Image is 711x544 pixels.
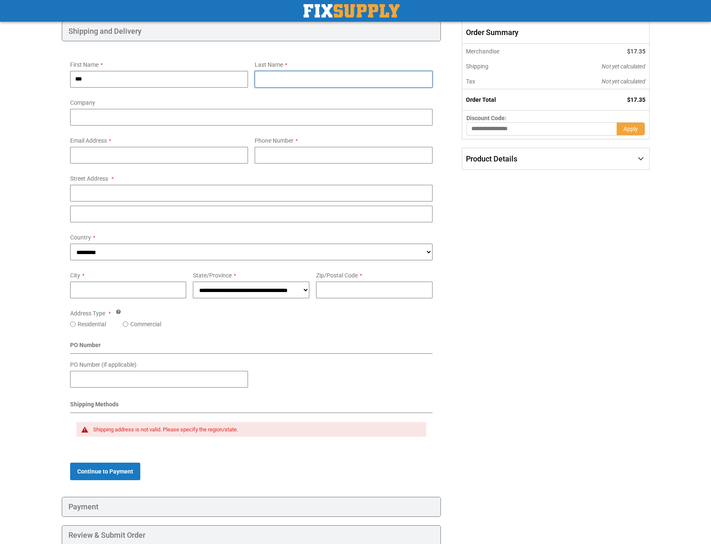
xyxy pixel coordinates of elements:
th: Tax [462,74,545,89]
span: Address Type [70,310,105,317]
span: Continue to Payment [77,468,133,475]
span: Zip/Postal Code [316,272,358,279]
span: Last Name [255,61,283,68]
strong: Order Total [466,96,496,103]
span: City [70,272,80,279]
span: State/Province [193,272,232,279]
div: Payment [62,497,441,517]
span: PO Number (if applicable) [70,361,137,368]
span: Email Address [70,137,107,144]
span: Shipping [466,63,488,70]
span: Not yet calculated [602,63,645,70]
span: Discount Code: [466,115,506,121]
th: Merchandise [462,44,545,59]
span: $17.35 [627,48,645,55]
div: Shipping and Delivery [62,21,441,41]
span: Street Address [70,175,108,182]
button: Continue to Payment [70,463,140,480]
span: Not yet calculated [602,78,645,85]
span: Country [70,234,91,241]
label: Residential [78,320,106,328]
div: Shipping Methods [70,400,433,413]
div: Shipping address is not valid. Please specify the region/state. [93,426,418,433]
span: Order Summary [462,21,649,44]
span: Apply [623,126,638,132]
button: Apply [617,122,645,136]
div: PO Number [70,341,433,354]
span: $17.35 [627,96,645,103]
span: Phone Number [255,137,294,144]
img: Fix Industrial Supply [304,4,400,18]
label: Commercial [130,320,161,328]
span: Product Details [466,154,517,163]
span: Company [70,99,95,106]
a: store logo [304,4,400,18]
span: First Name [70,61,99,68]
